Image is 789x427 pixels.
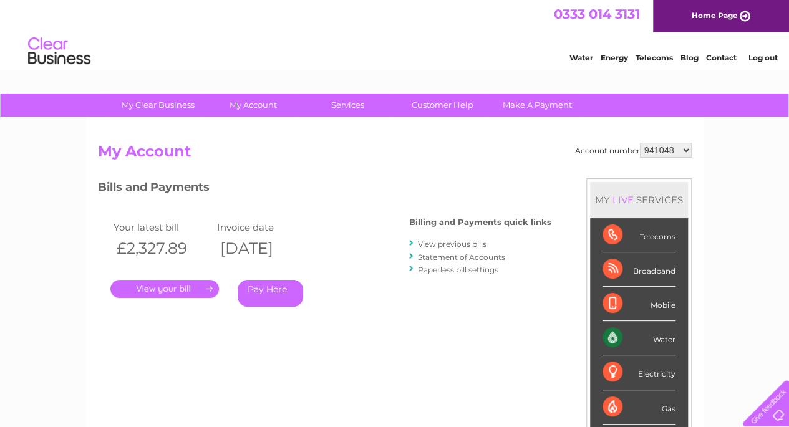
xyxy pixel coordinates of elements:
a: Telecoms [636,53,673,62]
a: Make A Payment [486,94,589,117]
div: MY SERVICES [590,182,688,218]
h3: Bills and Payments [98,178,551,200]
div: Mobile [603,287,675,321]
a: View previous bills [418,239,486,249]
div: Gas [603,390,675,425]
h4: Billing and Payments quick links [409,218,551,227]
a: Pay Here [238,280,303,307]
a: Log out [748,53,777,62]
div: Water [603,321,675,355]
div: Telecoms [603,218,675,252]
div: LIVE [610,194,636,206]
a: My Clear Business [107,94,210,117]
a: Services [296,94,399,117]
td: Invoice date [214,219,317,236]
a: 0333 014 3131 [554,6,640,22]
div: Broadband [603,252,675,287]
div: Account number [575,143,692,158]
div: Electricity [603,355,675,390]
a: . [110,280,219,298]
img: logo.png [27,32,91,70]
th: £2,327.89 [110,236,214,261]
div: Clear Business is a trading name of Verastar Limited (registered in [GEOGRAPHIC_DATA] No. 3667643... [100,7,690,60]
a: My Account [201,94,304,117]
a: Blog [680,53,699,62]
a: Contact [706,53,737,62]
th: [DATE] [214,236,317,261]
a: Water [569,53,593,62]
a: Paperless bill settings [418,265,498,274]
td: Your latest bill [110,219,214,236]
a: Customer Help [391,94,494,117]
a: Statement of Accounts [418,252,505,262]
h2: My Account [98,143,692,166]
a: Energy [601,53,628,62]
